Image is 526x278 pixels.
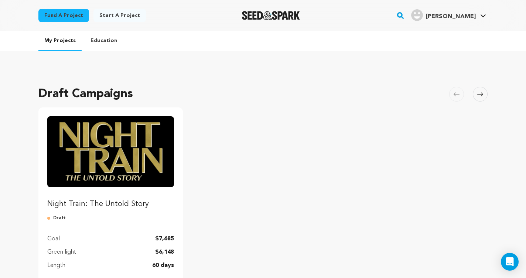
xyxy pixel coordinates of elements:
[242,11,300,20] a: Seed&Spark Homepage
[155,248,174,257] p: $6,148
[47,215,174,221] p: Draft
[152,261,174,270] p: 60 days
[47,215,53,221] img: submitted-for-review.svg
[410,8,488,21] a: Lindsay C.'s Profile
[426,14,476,20] span: [PERSON_NAME]
[38,9,89,22] a: Fund a project
[411,9,423,21] img: user.png
[93,9,146,22] a: Start a project
[38,31,82,51] a: My Projects
[47,199,174,209] p: Night Train: The Untold Story
[85,31,123,50] a: Education
[410,8,488,23] span: Lindsay C.'s Profile
[47,116,174,209] a: Fund Night Train: The Untold Story
[411,9,476,21] div: Lindsay C.'s Profile
[47,234,60,243] p: Goal
[47,261,65,270] p: Length
[155,234,174,243] p: $7,685
[38,85,133,103] h2: Draft Campaigns
[47,248,76,257] p: Green light
[242,11,300,20] img: Seed&Spark Logo Dark Mode
[501,253,519,271] div: Open Intercom Messenger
